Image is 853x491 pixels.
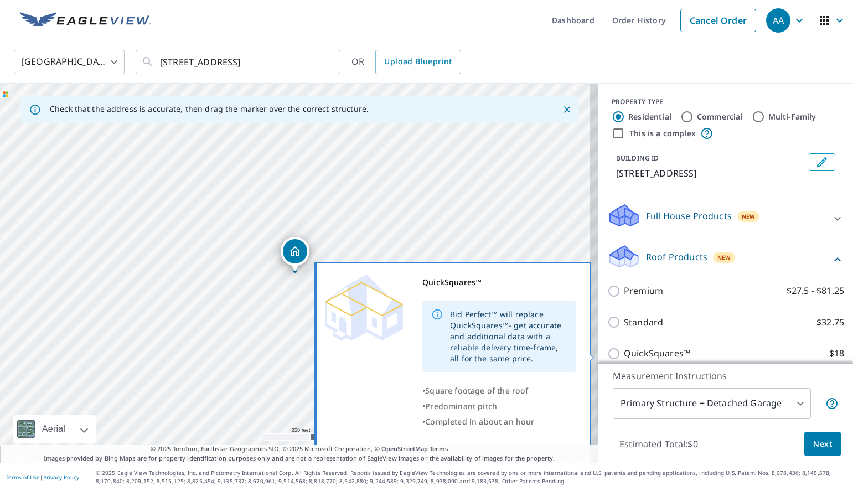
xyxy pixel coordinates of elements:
[624,316,663,329] p: Standard
[624,347,690,360] p: QuickSquares™
[613,388,811,419] div: Primary Structure + Detached Garage
[422,399,576,414] div: •
[697,111,743,122] label: Commercial
[430,445,448,453] a: Terms
[425,385,528,396] span: Square footage of the roof
[809,153,835,171] button: Edit building 1
[616,153,659,163] p: BUILDING ID
[766,8,790,33] div: AA
[381,445,428,453] a: OpenStreetMap
[612,97,840,107] div: PROPERTY TYPE
[742,212,756,221] span: New
[6,473,40,481] a: Terms of Use
[14,46,125,77] div: [GEOGRAPHIC_DATA]
[50,104,369,114] p: Check that the address is accurate, then drag the marker over the correct structure.
[611,432,707,456] p: Estimated Total: $0
[680,9,756,32] a: Cancel Order
[43,473,79,481] a: Privacy Policy
[422,414,576,430] div: •
[160,46,318,77] input: Search by address or latitude-longitude
[613,369,839,383] p: Measurement Instructions
[560,102,574,117] button: Close
[768,111,816,122] label: Multi-Family
[607,203,844,234] div: Full House ProductsNew
[425,401,497,411] span: Predominant pitch
[20,12,151,29] img: EV Logo
[629,128,696,139] label: This is a complex
[281,237,309,271] div: Dropped pin, building 1, Residential property, 577 Route 197 Woodstock, CT 06281
[616,167,804,180] p: [STREET_ADDRESS]
[646,250,707,263] p: Roof Products
[825,397,839,410] span: Your report will include the primary structure and a detached garage if one exists.
[646,209,732,223] p: Full House Products
[607,244,844,275] div: Roof ProductsNew
[425,416,534,427] span: Completed in about an hour
[816,316,844,329] p: $32.75
[422,275,576,290] div: QuickSquares™
[39,415,69,443] div: Aerial
[325,275,403,341] img: Premium
[787,284,844,298] p: $27.5 - $81.25
[624,284,663,298] p: Premium
[96,469,847,485] p: © 2025 Eagle View Technologies, Inc. and Pictometry International Corp. All Rights Reserved. Repo...
[628,111,671,122] label: Residential
[813,437,832,451] span: Next
[351,50,461,74] div: OR
[6,474,79,480] p: |
[829,347,844,360] p: $18
[422,383,576,399] div: •
[375,50,461,74] a: Upload Blueprint
[450,304,567,369] div: Bid Perfect™ will replace QuickSquares™- get accurate and additional data with a reliable deliver...
[13,415,96,443] div: Aerial
[717,253,731,262] span: New
[384,55,452,69] span: Upload Blueprint
[804,432,841,457] button: Next
[151,445,448,454] span: © 2025 TomTom, Earthstar Geographics SIO, © 2025 Microsoft Corporation, ©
